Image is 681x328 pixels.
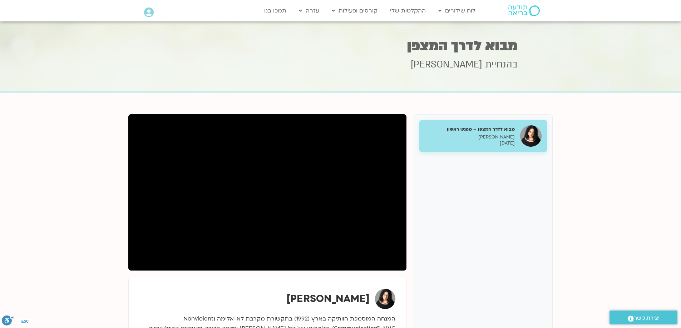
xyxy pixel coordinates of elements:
[328,4,381,17] a: קורסים ופעילות
[425,126,515,132] h5: מבוא לדרך המצפן – מפגש ראשון
[508,5,540,16] img: תודעה בריאה
[425,134,515,140] p: [PERSON_NAME]
[164,39,518,53] h1: מבוא לדרך המצפן
[610,311,677,324] a: יצירת קשר
[435,4,479,17] a: לוח שידורים
[286,292,370,306] strong: [PERSON_NAME]
[634,313,660,323] span: יצירת קשר
[295,4,323,17] a: עזרה
[386,4,429,17] a: ההקלטות שלי
[425,140,515,146] p: [DATE]
[485,58,518,71] span: בהנחיית
[520,125,542,147] img: מבוא לדרך המצפן – מפגש ראשון
[261,4,290,17] a: תמכו בנו
[375,289,395,309] img: ארנינה קשתן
